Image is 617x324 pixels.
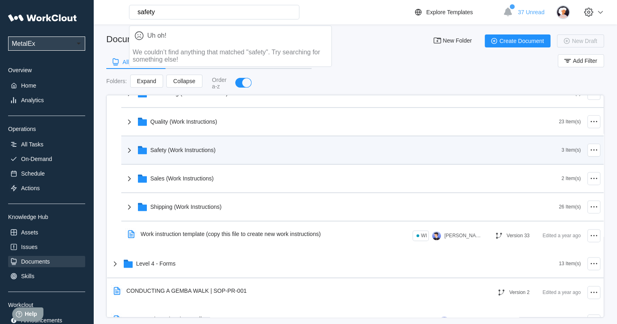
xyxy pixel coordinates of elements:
[557,34,604,47] button: New Draft
[133,49,328,63] div: We couldn’t find anything that matched "safety". Try searching for something else!
[426,9,473,15] div: Explore Templates
[542,288,580,297] div: Edited a year ago
[485,34,550,47] button: Create Document
[8,139,85,150] a: All Tasks
[127,288,247,294] div: CONDUCTING A GEMBA WALK | SOP-PR-001
[21,258,50,265] div: Documents
[413,7,499,17] a: Explore Templates
[21,229,38,236] div: Assets
[21,156,52,162] div: On-Demand
[173,78,195,84] span: Collapse
[127,316,202,322] div: Doc - MetalEx - d050ba8a59ff
[8,168,85,179] a: Schedule
[559,261,580,266] div: 13 Item(s)
[8,153,85,165] a: On-Demand
[561,147,580,153] div: 3 Item(s)
[8,227,85,238] a: Assets
[559,119,580,124] div: 23 Item(s)
[150,204,222,210] div: Shipping (Work Instructions)
[136,260,176,267] div: Level 4 - Forms
[8,256,85,267] a: Documents
[21,244,37,250] div: Issues
[21,141,43,148] div: All Tasks
[8,270,85,282] a: Skills
[150,118,217,125] div: Quality (Work Instructions)
[147,32,166,39] div: Uh oh!
[8,241,85,253] a: Issues
[150,147,216,153] div: Safety (Work Instructions)
[428,34,478,47] button: New Folder
[8,94,85,106] a: Analytics
[8,302,85,308] div: Workclout
[130,75,163,88] button: Expand
[518,9,544,15] span: 37 Unread
[542,231,580,240] div: Edited a year ago
[559,204,580,210] div: 26 Item(s)
[21,170,45,177] div: Schedule
[21,82,36,89] div: Home
[141,231,321,237] div: Work instruction template (copy this file to create new work instructions)
[106,78,127,84] div: Folders :
[8,126,85,132] div: Operations
[123,59,159,65] div: All Documents
[572,38,597,44] span: New Draft
[137,78,156,84] span: Expand
[556,5,570,19] img: user-4.png
[21,273,34,279] div: Skills
[106,34,151,45] div: Documents
[421,233,427,238] div: WI
[166,75,202,88] button: Collapse
[507,233,530,238] div: Version 33
[432,231,441,240] img: user-5.png
[558,54,604,67] button: Add Filter
[444,233,481,238] div: [PERSON_NAME] - previous user
[499,38,544,44] span: Create Document
[106,56,166,68] button: All Documents
[573,58,597,64] span: Add Filter
[8,67,85,73] div: Overview
[561,176,580,181] div: 2 Item(s)
[21,185,40,191] div: Actions
[443,38,472,44] span: New Folder
[212,77,228,90] div: Order a-z
[129,5,299,19] input: Search WorkClout
[21,97,44,103] div: Analytics
[8,214,85,220] div: Knowledge Hub
[509,290,529,295] div: Version 2
[8,182,85,194] a: Actions
[150,175,214,182] div: Sales (Work Instructions)
[8,80,85,91] a: Home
